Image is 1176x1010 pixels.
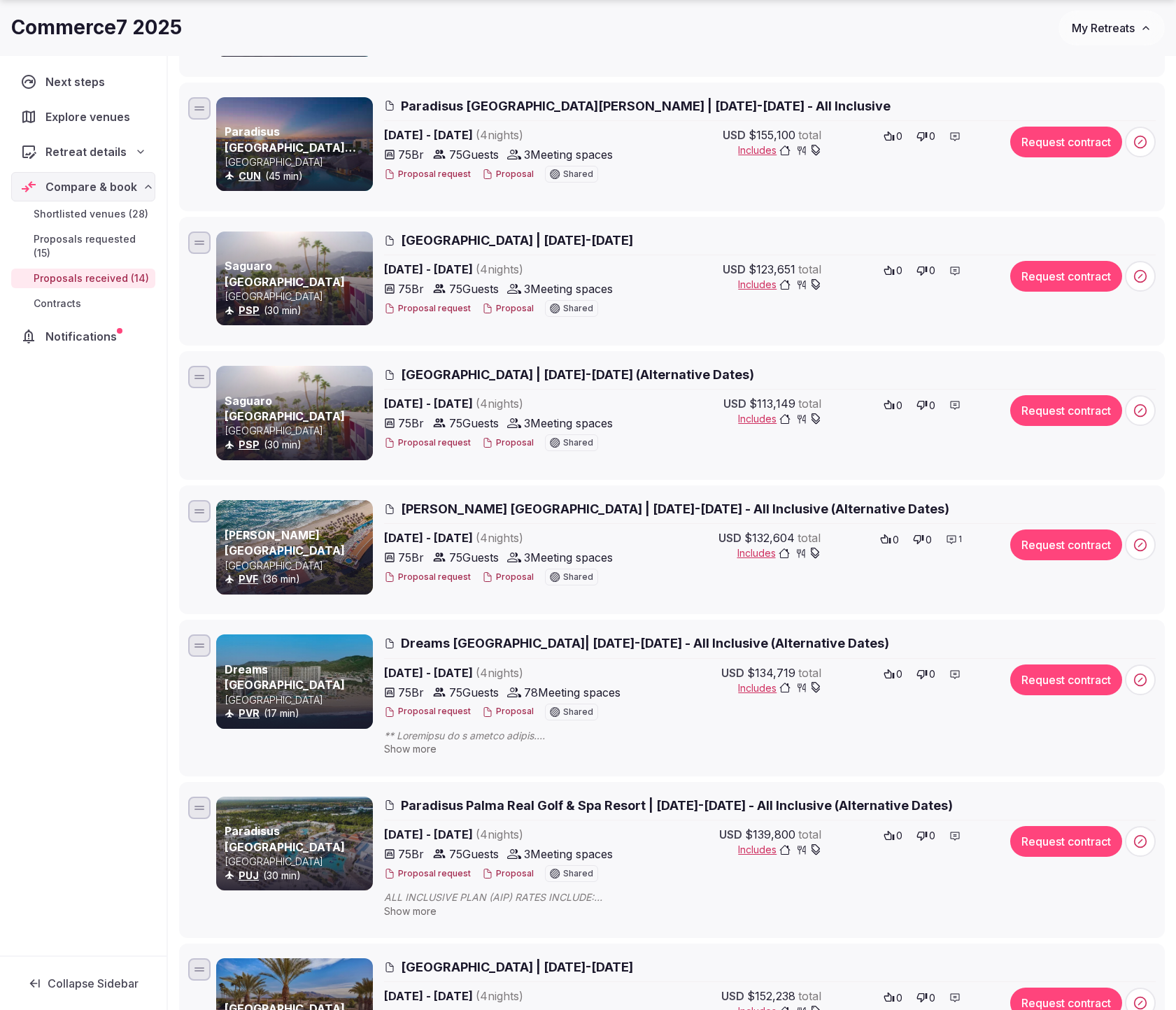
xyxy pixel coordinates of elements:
[239,573,258,585] a: PVF
[745,826,795,843] span: $139,800
[476,128,523,142] span: ( 4 night s )
[11,968,155,999] button: Collapse Sidebar
[738,843,821,857] button: Includes
[896,399,902,413] span: 0
[225,528,345,557] a: [PERSON_NAME] [GEOGRAPHIC_DATA]
[225,424,370,438] p: [GEOGRAPHIC_DATA]
[879,664,907,684] button: 0
[563,869,593,878] span: Shared
[11,294,155,313] a: Contracts
[11,269,155,288] a: Proposals received (14)
[912,261,940,280] button: 0
[1010,127,1122,157] button: Request contract
[749,261,795,278] span: $123,651
[239,170,261,182] a: CUN
[912,664,940,684] button: 0
[482,706,534,718] button: Proposal
[239,707,260,719] a: PVR
[896,829,902,843] span: 0
[398,549,424,566] span: 75 Br
[563,304,593,313] span: Shared
[225,155,370,169] p: [GEOGRAPHIC_DATA]
[476,827,523,841] span: ( 4 night s )
[482,169,534,180] button: Proposal
[879,988,907,1007] button: 0
[1010,529,1122,560] button: Request contract
[929,399,935,413] span: 0
[384,571,471,583] button: Proposal request
[749,127,795,143] span: $155,100
[45,143,127,160] span: Retreat details
[239,304,260,316] a: PSP
[48,976,139,990] span: Collapse Sidebar
[476,666,523,680] span: ( 4 night s )
[398,146,424,163] span: 75 Br
[482,868,534,880] button: Proposal
[524,280,613,297] span: 3 Meeting spaces
[929,264,935,278] span: 0
[225,693,370,707] p: [GEOGRAPHIC_DATA]
[225,662,345,692] a: Dreams [GEOGRAPHIC_DATA]
[738,143,821,157] button: Includes
[225,169,370,183] div: (45 min)
[879,826,907,846] button: 0
[384,868,471,880] button: Proposal request
[225,259,345,288] a: Saguaro [GEOGRAPHIC_DATA]
[239,169,261,183] button: CUN
[449,280,499,297] span: 75 Guests
[1010,664,1122,695] button: Request contract
[225,824,345,853] a: Paradisus [GEOGRAPHIC_DATA]
[738,412,821,426] button: Includes
[476,397,523,411] span: ( 4 night s )
[45,108,136,125] span: Explore venues
[737,546,821,560] button: Includes
[721,664,744,681] span: USD
[225,559,370,573] p: [GEOGRAPHIC_DATA]
[929,667,935,681] span: 0
[384,127,630,143] span: [DATE] - [DATE]
[384,826,630,843] span: [DATE] - [DATE]
[747,664,795,681] span: $134,719
[239,869,259,883] button: PUJ
[798,395,821,412] span: total
[449,415,499,432] span: 75 Guests
[929,991,935,1005] span: 0
[524,415,613,432] span: 3 Meeting spaces
[524,684,621,701] span: 78 Meeting spaces
[879,127,907,146] button: 0
[384,743,437,755] span: Show more
[719,826,742,843] span: USD
[34,271,149,285] span: Proposals received (14)
[225,572,370,586] div: (36 min)
[449,684,499,701] span: 75 Guests
[449,846,499,862] span: 75 Guests
[798,529,821,546] span: total
[384,729,928,743] span: ** Loremipsu do s ametco adipis. ELI SEDDOE TEMPO INC UTLABOREE DOLOREMAG: • Ali enim ad min veni...
[738,681,821,695] button: Includes
[912,395,940,415] button: 0
[929,129,935,143] span: 0
[384,905,437,917] span: Show more
[879,261,907,280] button: 0
[384,437,471,449] button: Proposal request
[384,303,471,315] button: Proposal request
[912,988,940,1007] button: 0
[482,571,534,583] button: Proposal
[524,846,613,862] span: 3 Meeting spaces
[482,303,534,315] button: Proposal
[1058,10,1165,45] button: My Retreats
[926,533,932,547] span: 0
[34,297,81,311] span: Contracts
[239,706,260,720] button: PVR
[896,129,902,143] span: 0
[45,178,137,195] span: Compare & book
[401,500,949,518] span: [PERSON_NAME] [GEOGRAPHIC_DATA] | [DATE]-[DATE] - All Inclusive (Alternative Dates)
[721,988,744,1004] span: USD
[476,531,523,545] span: ( 4 night s )
[11,67,155,97] a: Next steps
[384,890,1011,904] span: ALL INCLUSIVE PLAN (AIP) RATES INCLUDE: - Unlimited liquors & house wines by the Glass From the a...
[239,304,260,318] button: PSP
[34,207,148,221] span: Shortlisted venues (28)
